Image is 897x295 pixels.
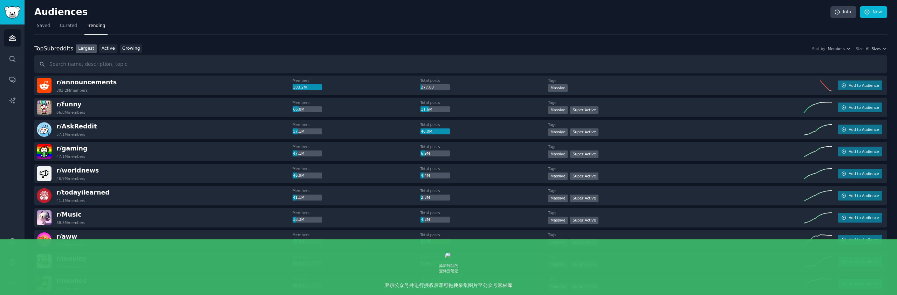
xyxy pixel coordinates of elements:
[570,173,598,180] div: Super Active
[293,84,322,91] div: 303.2M
[293,195,322,201] div: 41.1M
[548,106,568,114] div: Massive
[812,46,826,51] div: Sort by
[548,144,804,149] dt: Tags
[420,128,450,135] div: 40.0M
[293,78,420,83] dt: Members
[37,188,52,203] img: todayilearned
[420,78,548,83] dt: Total posts
[548,173,568,180] div: Massive
[420,122,548,127] dt: Total posts
[37,100,52,115] img: funny
[57,20,80,35] a: Curated
[34,55,887,73] input: Search name, description, topic
[99,44,117,53] a: Active
[838,191,882,201] button: Add to Audience
[293,106,322,113] div: 66.8M
[548,210,804,215] dt: Tags
[828,46,845,51] span: Members
[548,150,568,158] div: Massive
[420,106,450,113] div: 11.6M
[838,147,882,156] button: Add to Audience
[420,100,548,105] dt: Total posts
[84,20,108,35] a: Trending
[56,167,99,174] span: r/ worldnews
[293,144,420,149] dt: Members
[866,46,881,51] span: All Sizes
[56,101,81,108] span: r/ funny
[420,166,548,171] dt: Total posts
[548,166,804,171] dt: Tags
[548,84,568,92] div: Massive
[856,46,864,51] div: Size
[548,128,568,136] div: Massive
[838,213,882,223] button: Add to Audience
[849,127,879,132] span: Add to Audience
[570,217,598,224] div: Super Active
[56,189,110,196] span: r/ todayilearned
[548,217,568,224] div: Massive
[293,210,420,215] dt: Members
[548,78,804,83] dt: Tags
[849,105,879,110] span: Add to Audience
[838,235,882,245] button: Add to Audience
[37,78,52,93] img: announcements
[293,232,420,237] dt: Members
[293,122,420,127] dt: Members
[838,169,882,178] button: Add to Audience
[37,122,52,137] img: AskReddit
[293,100,420,105] dt: Members
[56,198,85,203] div: 41.1M members
[34,20,53,35] a: Saved
[548,239,568,246] div: Massive
[420,217,450,223] div: 4.3M
[548,100,804,105] dt: Tags
[37,210,52,225] img: Music
[293,217,322,223] div: 38.3M
[420,239,450,245] div: 6.7M
[56,132,85,137] div: 57.1M members
[420,210,548,215] dt: Total posts
[34,44,73,53] div: Top Subreddits
[293,173,322,179] div: 46.9M
[866,46,887,51] button: All Sizes
[860,6,887,18] a: New
[548,195,568,202] div: Massive
[56,154,85,159] div: 47.1M members
[849,237,879,242] span: Add to Audience
[830,6,856,18] a: Info
[420,195,450,201] div: 2.3M
[87,23,105,29] span: Trending
[548,188,804,193] dt: Tags
[34,7,830,18] h2: Audiences
[828,46,851,51] button: Members
[37,144,52,159] img: gaming
[838,103,882,112] button: Add to Audience
[56,123,97,130] span: r/ AskReddit
[37,166,52,181] img: worldnews
[420,144,548,149] dt: Total posts
[548,232,804,237] dt: Tags
[570,195,598,202] div: Super Active
[56,220,85,225] div: 38.3M members
[570,106,598,114] div: Super Active
[838,80,882,90] button: Add to Audience
[570,128,598,136] div: Super Active
[56,88,88,93] div: 303.2M members
[56,145,88,152] span: r/ gaming
[849,215,879,220] span: Add to Audience
[420,150,450,157] div: 6.9M
[56,176,85,181] div: 46.9M members
[849,193,879,198] span: Add to Audience
[56,79,117,86] span: r/ announcements
[37,232,52,247] img: aww
[293,128,322,135] div: 57.1M
[293,150,322,157] div: 47.1M
[37,23,50,29] span: Saved
[548,122,804,127] dt: Tags
[56,233,77,240] span: r/ aww
[420,173,450,179] div: 4.4M
[293,188,420,193] dt: Members
[838,125,882,134] button: Add to Audience
[4,6,20,19] img: GummySearch logo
